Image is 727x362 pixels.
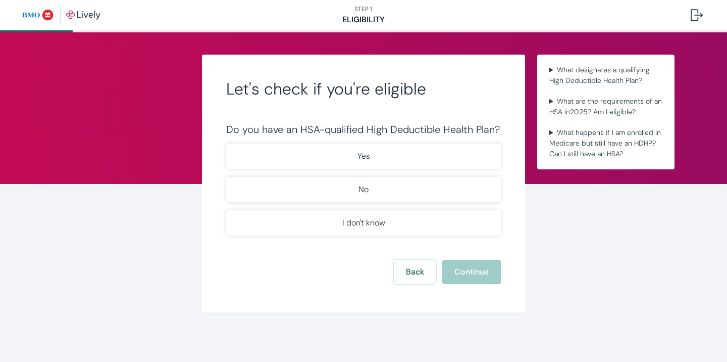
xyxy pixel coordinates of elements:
[226,144,501,169] button: Yes
[545,63,666,88] summary: What designates a qualifying High Deductible Health Plan?
[226,210,501,236] button: I don't know
[545,94,666,119] summary: What are the requirements of an HSA in2025? Am I eligible?
[226,177,501,202] button: No
[545,125,666,161] summary: What happens if I am enrolled in Medicare but still have an HDHP? Can I still have an HSA?
[342,217,385,229] p: I don't know
[394,260,436,284] button: Back
[226,79,501,99] h2: Let's check if you're eligible
[357,150,370,162] p: Yes
[22,7,100,23] img: Lively
[226,123,501,135] div: Do you have an HSA-qualified High Deductible Health Plan?
[683,3,711,27] button: Log out
[358,184,369,196] p: No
